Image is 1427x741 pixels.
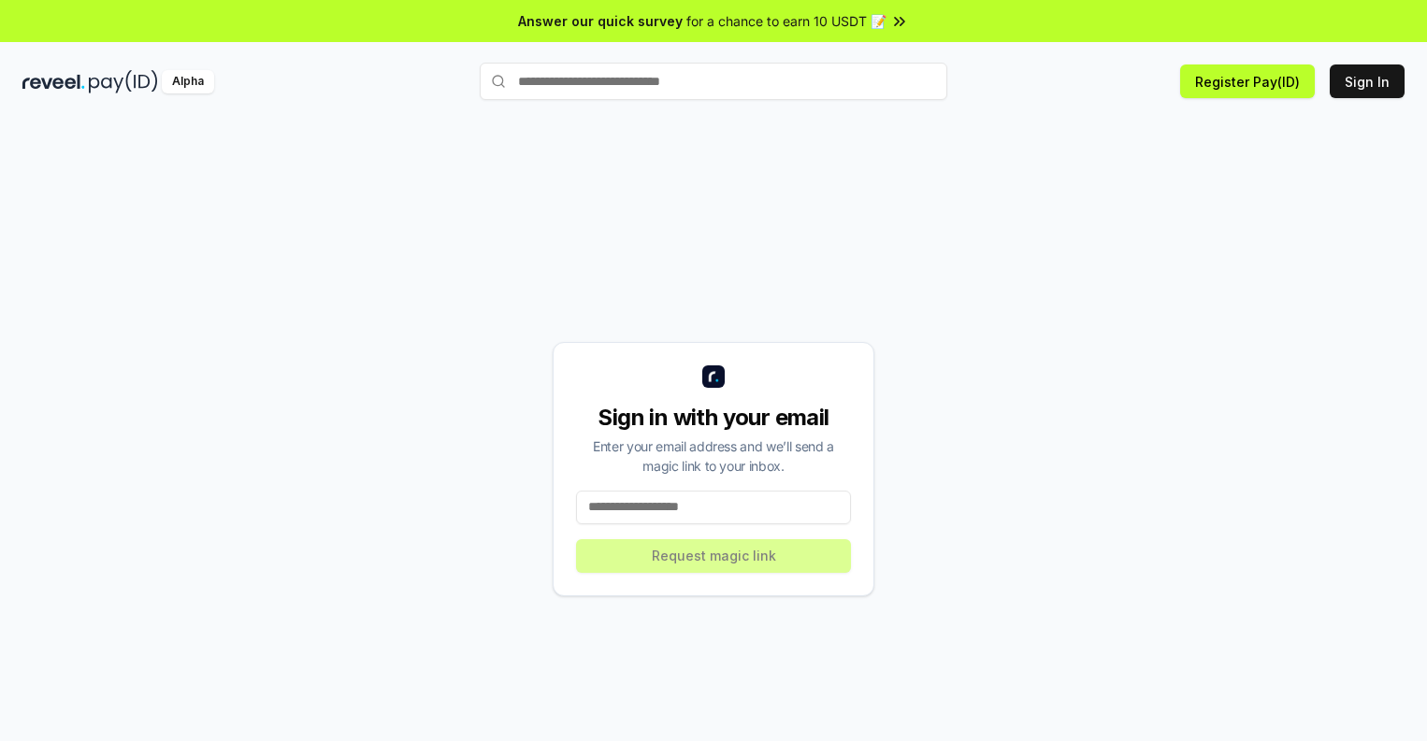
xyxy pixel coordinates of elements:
button: Register Pay(ID) [1180,64,1315,98]
div: Sign in with your email [576,403,851,433]
img: reveel_dark [22,70,85,93]
span: for a chance to earn 10 USDT 📝 [686,11,886,31]
div: Enter your email address and we’ll send a magic link to your inbox. [576,436,851,476]
div: Alpha [162,70,214,93]
button: Sign In [1330,64,1405,98]
span: Answer our quick survey [518,11,683,31]
img: pay_id [89,70,158,93]
img: logo_small [702,365,725,388]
